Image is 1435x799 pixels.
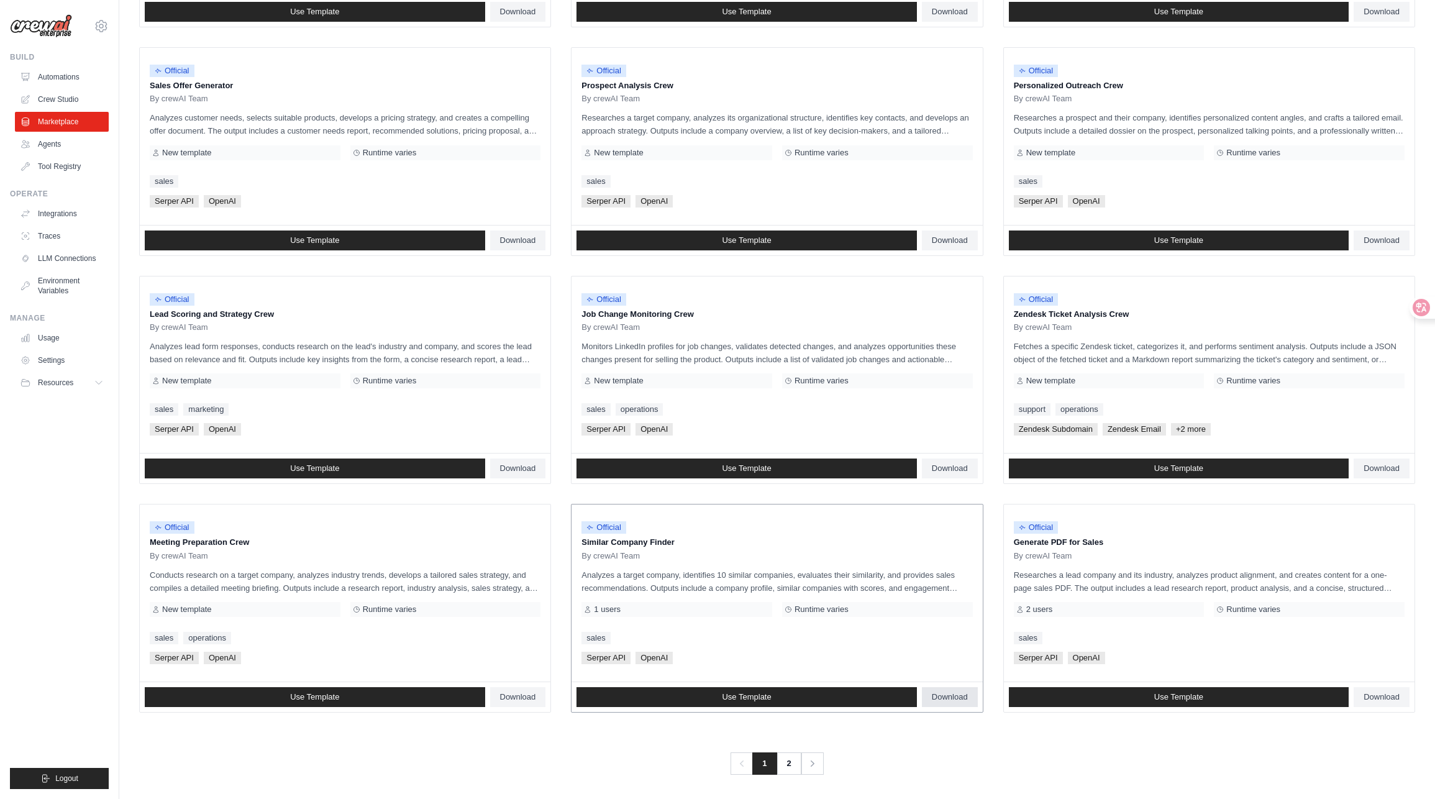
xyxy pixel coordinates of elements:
[635,652,673,664] span: OpenAI
[1354,687,1410,707] a: Download
[922,687,978,707] a: Download
[932,235,968,245] span: Download
[1014,551,1072,561] span: By crewAI Team
[490,687,546,707] a: Download
[1009,459,1349,478] a: Use Template
[10,768,109,789] button: Logout
[150,308,540,321] p: Lead Scoring and Strategy Crew
[15,67,109,87] a: Automations
[581,568,972,595] p: Analyzes a target company, identifies 10 similar companies, evaluates their similarity, and provi...
[581,80,972,92] p: Prospect Analysis Crew
[581,536,972,549] p: Similar Company Finder
[490,231,546,250] a: Download
[1014,340,1405,366] p: Fetches a specific Zendesk ticket, categorizes it, and performs sentiment analysis. Outputs inclu...
[1014,293,1059,306] span: Official
[15,204,109,224] a: Integrations
[1026,148,1075,158] span: New template
[183,632,231,644] a: operations
[1354,2,1410,22] a: Download
[1009,2,1349,22] a: Use Template
[1154,692,1203,702] span: Use Template
[150,293,194,306] span: Official
[1014,195,1063,208] span: Serper API
[1055,403,1103,416] a: operations
[150,322,208,332] span: By crewAI Team
[1014,111,1405,137] p: Researches a prospect and their company, identifies personalized content angles, and crafts a tai...
[10,189,109,199] div: Operate
[150,652,199,664] span: Serper API
[581,308,972,321] p: Job Change Monitoring Crew
[15,271,109,301] a: Environment Variables
[1014,652,1063,664] span: Serper API
[150,195,199,208] span: Serper API
[1154,463,1203,473] span: Use Template
[145,687,485,707] a: Use Template
[1373,739,1435,799] iframe: Chat Widget
[581,322,640,332] span: By crewAI Team
[616,403,663,416] a: operations
[38,378,73,388] span: Resources
[1014,308,1405,321] p: Zendesk Ticket Analysis Crew
[10,313,109,323] div: Manage
[162,148,211,158] span: New template
[752,752,777,775] span: 1
[922,2,978,22] a: Download
[1068,652,1105,664] span: OpenAI
[290,235,339,245] span: Use Template
[1226,148,1280,158] span: Runtime varies
[581,632,610,644] a: sales
[1009,687,1349,707] a: Use Template
[150,632,178,644] a: sales
[1103,423,1166,436] span: Zendesk Email
[162,605,211,614] span: New template
[490,459,546,478] a: Download
[594,376,643,386] span: New template
[922,459,978,478] a: Download
[1014,423,1098,436] span: Zendesk Subdomain
[15,226,109,246] a: Traces
[150,340,540,366] p: Analyzes lead form responses, conducts research on the lead's industry and company, and scores th...
[204,423,241,436] span: OpenAI
[1014,94,1072,104] span: By crewAI Team
[162,376,211,386] span: New template
[581,111,972,137] p: Researches a target company, analyzes its organizational structure, identifies key contacts, and ...
[150,403,178,416] a: sales
[594,148,643,158] span: New template
[363,148,417,158] span: Runtime varies
[722,463,771,473] span: Use Template
[15,350,109,370] a: Settings
[581,94,640,104] span: By crewAI Team
[500,7,536,17] span: Download
[581,293,626,306] span: Official
[150,536,540,549] p: Meeting Preparation Crew
[150,80,540,92] p: Sales Offer Generator
[594,605,621,614] span: 1 users
[1364,463,1400,473] span: Download
[10,52,109,62] div: Build
[1354,231,1410,250] a: Download
[581,551,640,561] span: By crewAI Team
[932,463,968,473] span: Download
[1014,632,1042,644] a: sales
[1014,175,1042,188] a: sales
[145,231,485,250] a: Use Template
[1226,605,1280,614] span: Runtime varies
[722,235,771,245] span: Use Template
[1014,403,1050,416] a: support
[1068,195,1105,208] span: OpenAI
[581,340,972,366] p: Monitors LinkedIn profiles for job changes, validates detected changes, and analyzes opportunitie...
[15,249,109,268] a: LLM Connections
[1364,7,1400,17] span: Download
[290,463,339,473] span: Use Template
[150,521,194,534] span: Official
[15,328,109,348] a: Usage
[1154,7,1203,17] span: Use Template
[1373,739,1435,799] div: 聊天小组件
[1171,423,1211,436] span: +2 more
[150,94,208,104] span: By crewAI Team
[290,692,339,702] span: Use Template
[15,373,109,393] button: Resources
[150,111,540,137] p: Analyzes customer needs, selects suitable products, develops a pricing strategy, and creates a co...
[635,195,673,208] span: OpenAI
[15,89,109,109] a: Crew Studio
